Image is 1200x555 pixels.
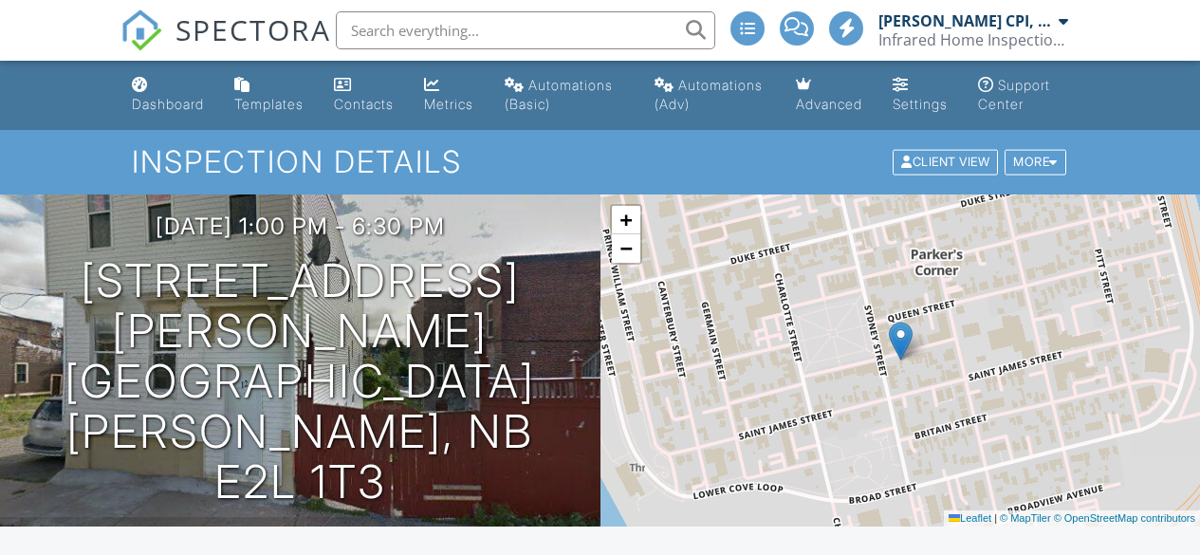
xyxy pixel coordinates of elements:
[885,68,955,122] a: Settings
[227,68,311,122] a: Templates
[175,9,331,49] span: SPECTORA
[655,77,763,112] div: Automations (Adv)
[796,96,862,112] div: Advanced
[788,68,870,122] a: Advanced
[970,68,1077,122] a: Support Center
[156,213,445,239] h3: [DATE] 1:00 pm - 6:30 pm
[891,154,1003,168] a: Client View
[124,68,212,122] a: Dashboard
[619,236,632,260] span: −
[612,206,640,234] a: Zoom in
[1054,512,1195,524] a: © OpenStreetMap contributors
[120,26,331,65] a: SPECTORA
[612,234,640,263] a: Zoom out
[336,11,715,49] input: Search everything...
[505,77,613,112] div: Automations (Basic)
[234,96,304,112] div: Templates
[893,96,948,112] div: Settings
[978,77,1050,112] div: Support Center
[132,96,204,112] div: Dashboard
[424,96,473,112] div: Metrics
[647,68,773,122] a: Automations (Advanced)
[994,512,997,524] span: |
[1005,150,1066,176] div: More
[878,30,1068,49] div: Infrared Home Inspections Inc.
[326,68,401,122] a: Contacts
[132,145,1067,178] h1: Inspection Details
[30,256,570,507] h1: [STREET_ADDRESS][PERSON_NAME] [GEOGRAPHIC_DATA][PERSON_NAME], NB E2L 1T3
[497,68,632,122] a: Automations (Basic)
[120,9,162,51] img: The Best Home Inspection Software - Spectora
[416,68,482,122] a: Metrics
[334,96,394,112] div: Contacts
[878,11,1054,30] div: [PERSON_NAME] CPI, Licensed Electrician
[619,208,632,231] span: +
[893,150,998,176] div: Client View
[949,512,991,524] a: Leaflet
[1000,512,1051,524] a: © MapTiler
[889,322,913,361] img: Marker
